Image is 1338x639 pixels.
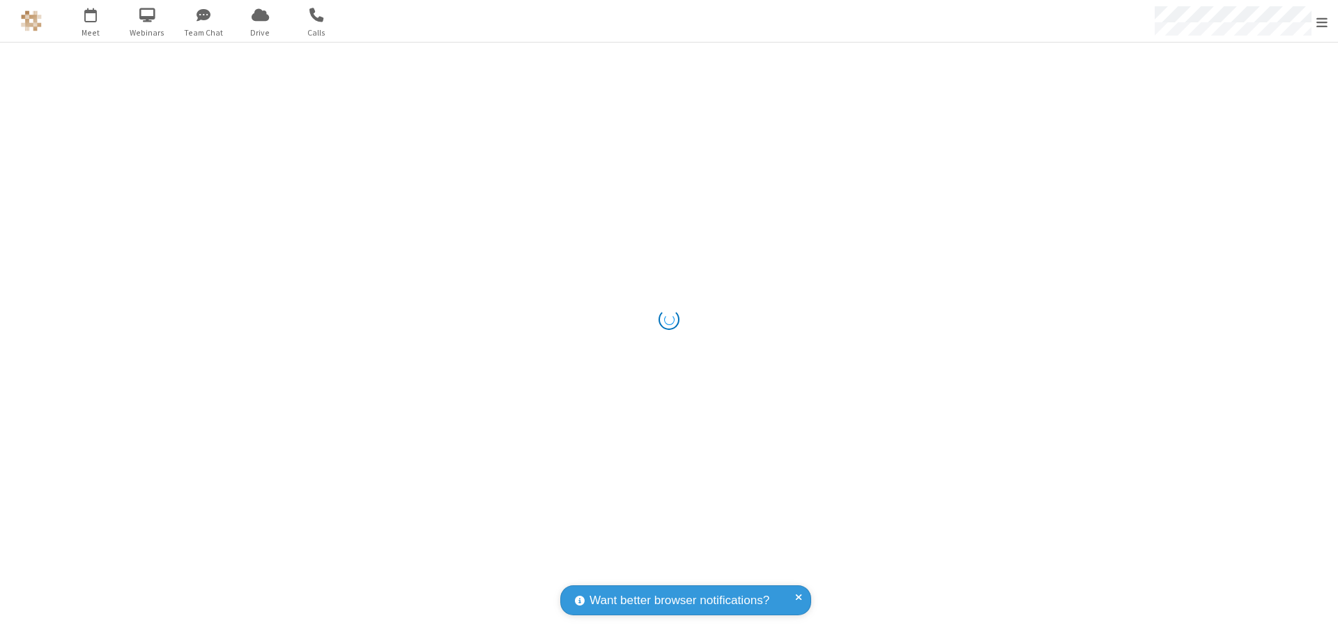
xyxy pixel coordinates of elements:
[234,27,286,39] span: Drive
[590,592,769,610] span: Want better browser notifications?
[291,27,343,39] span: Calls
[121,27,174,39] span: Webinars
[65,27,117,39] span: Meet
[178,27,230,39] span: Team Chat
[21,10,42,31] img: QA Selenium DO NOT DELETE OR CHANGE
